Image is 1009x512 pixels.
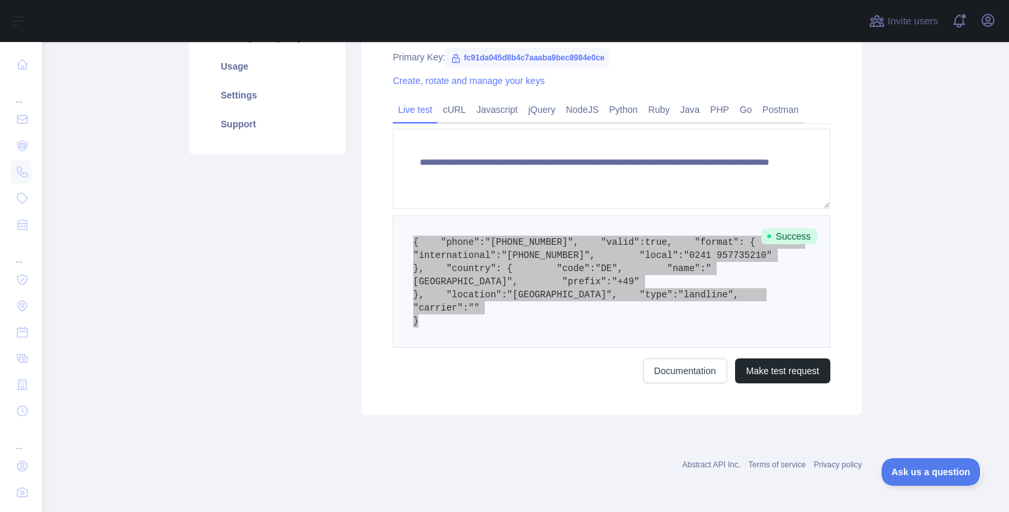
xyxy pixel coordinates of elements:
[501,289,506,300] span: :
[501,250,589,261] span: "[PHONE_NUMBER]"
[441,237,480,247] span: "phone"
[705,99,734,120] a: PHP
[757,99,804,120] a: Postman
[480,237,485,247] span: :
[601,237,640,247] span: "valid"
[573,237,579,247] span: ,
[761,228,817,244] span: Success
[590,250,595,261] span: ,
[590,263,595,274] span: :
[617,263,623,274] span: ,
[413,263,424,274] span: },
[866,11,941,32] button: Invite users
[496,263,512,274] span: : {
[814,460,862,469] a: Privacy policy
[739,237,755,247] span: : {
[560,99,604,120] a: NodeJS
[11,79,32,105] div: ...
[512,276,518,287] span: ,
[887,14,938,29] span: Invite users
[700,263,706,274] span: :
[639,237,644,247] span: :
[205,52,330,81] a: Usage
[446,263,496,274] span: "country"
[393,99,437,120] a: Live test
[733,289,738,300] span: ,
[413,263,711,287] span: "[GEOGRAPHIC_DATA]"
[643,99,675,120] a: Ruby
[463,303,468,313] span: :
[645,237,667,247] span: true
[437,99,471,120] a: cURL
[11,239,32,265] div: ...
[882,458,983,486] iframe: Toggle Customer Support
[612,289,617,300] span: ,
[556,263,589,274] span: "code"
[678,250,683,261] span: :
[413,250,496,261] span: "international"
[595,263,617,274] span: "DE"
[675,99,706,120] a: Java
[445,48,610,68] span: fc91da045d8b4c7aaaba9bec8984e0ce
[562,276,606,287] span: "prefix"
[446,289,501,300] span: "location"
[604,99,643,120] a: Python
[640,289,673,300] span: "type"
[496,250,501,261] span: :
[413,289,424,300] span: },
[734,99,757,120] a: Go
[695,237,739,247] span: "format"
[667,237,673,247] span: ,
[468,303,480,313] span: ""
[11,425,32,452] div: ...
[507,289,612,300] span: "[GEOGRAPHIC_DATA]"
[639,250,678,261] span: "local"
[413,237,418,247] span: {
[748,460,805,469] a: Terms of service
[205,81,330,110] a: Settings
[612,276,639,287] span: "+49"
[606,276,612,287] span: :
[683,460,741,469] a: Abstract API Inc.
[678,289,733,300] span: "landline"
[684,250,772,261] span: "0241 957735210"
[393,75,545,86] a: Create, rotate and manage your keys
[393,51,830,64] div: Primary Key:
[523,99,560,120] a: jQuery
[205,110,330,139] a: Support
[413,303,463,313] span: "carrier"
[735,358,830,383] button: Make test request
[471,99,523,120] a: Javascript
[413,316,418,326] span: }
[667,263,700,274] span: "name"
[485,237,573,247] span: "[PHONE_NUMBER]"
[643,358,727,383] a: Documentation
[673,289,678,300] span: :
